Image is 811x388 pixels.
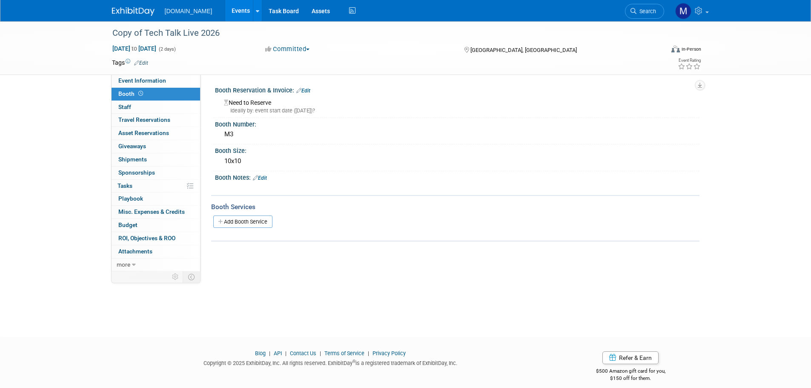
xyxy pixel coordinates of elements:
[675,3,691,19] img: Mark Menzella
[112,75,200,87] a: Event Information
[352,359,355,364] sup: ®
[211,202,699,212] div: Booth Services
[625,4,664,19] a: Search
[671,46,680,52] img: Format-Inperson.png
[117,182,132,189] span: Tasks
[130,45,138,52] span: to
[224,107,693,115] div: Ideally by: event start date ([DATE])?
[267,350,272,356] span: |
[118,116,170,123] span: Travel Reservations
[118,156,147,163] span: Shipments
[112,101,200,114] a: Staff
[262,45,313,54] button: Committed
[681,46,701,52] div: In-Person
[602,351,659,364] a: Refer & Earn
[636,8,656,14] span: Search
[112,45,157,52] span: [DATE] [DATE]
[373,350,406,356] a: Privacy Policy
[112,259,200,271] a: more
[324,350,364,356] a: Terms of Service
[118,169,155,176] span: Sponsorships
[158,46,176,52] span: (2 days)
[112,58,148,67] td: Tags
[112,153,200,166] a: Shipments
[118,208,185,215] span: Misc. Expenses & Credits
[118,195,143,202] span: Playbook
[112,193,200,205] a: Playbook
[112,357,550,367] div: Copyright © 2025 ExhibitDay, Inc. All rights reserved. ExhibitDay is a registered trademark of Ex...
[112,245,200,258] a: Attachments
[470,47,577,53] span: [GEOGRAPHIC_DATA], [GEOGRAPHIC_DATA]
[112,127,200,140] a: Asset Reservations
[112,232,200,245] a: ROI, Objectives & ROO
[562,362,699,382] div: $500 Amazon gift card for you,
[215,84,699,95] div: Booth Reservation & Invoice:
[215,118,699,129] div: Booth Number:
[213,216,272,228] a: Add Booth Service
[366,350,371,356] span: |
[215,144,699,155] div: Booth Size:
[112,180,200,193] a: Tasks
[118,248,152,255] span: Attachments
[118,129,169,136] span: Asset Reservations
[221,128,693,141] div: M3
[274,350,282,356] a: API
[215,171,699,182] div: Booth Notes:
[118,143,146,149] span: Giveaways
[112,114,200,126] a: Travel Reservations
[137,90,145,97] span: Booth not reserved yet
[118,90,145,97] span: Booth
[168,271,183,282] td: Personalize Event Tab Strip
[118,77,166,84] span: Event Information
[221,96,693,115] div: Need to Reserve
[118,235,175,241] span: ROI, Objectives & ROO
[253,175,267,181] a: Edit
[118,221,138,228] span: Budget
[614,44,702,57] div: Event Format
[112,167,200,179] a: Sponsorships
[221,155,693,168] div: 10x10
[112,7,155,16] img: ExhibitDay
[118,103,131,110] span: Staff
[562,375,699,382] div: $150 off for them.
[112,219,200,232] a: Budget
[112,88,200,101] a: Booth
[134,60,148,66] a: Edit
[255,350,266,356] a: Blog
[283,350,289,356] span: |
[678,58,701,63] div: Event Rating
[112,140,200,153] a: Giveaways
[165,8,212,14] span: [DOMAIN_NAME]
[296,88,310,94] a: Edit
[117,261,130,268] span: more
[109,26,651,41] div: Copy of Tech Talk Live 2026
[183,271,200,282] td: Toggle Event Tabs
[290,350,316,356] a: Contact Us
[318,350,323,356] span: |
[112,206,200,218] a: Misc. Expenses & Credits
